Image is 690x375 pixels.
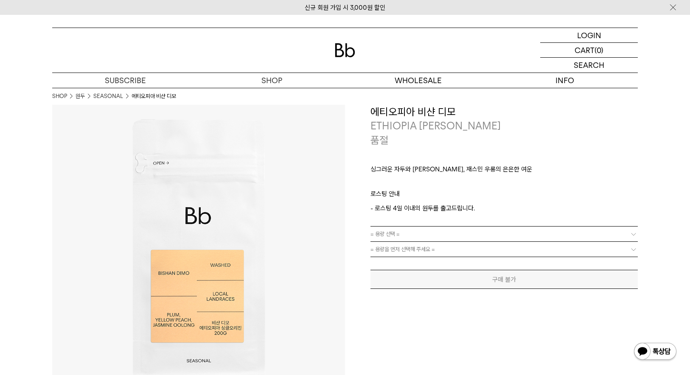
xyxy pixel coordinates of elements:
[370,179,638,189] p: ㅤ
[76,92,85,101] a: 원두
[491,73,638,88] p: INFO
[370,189,638,203] p: 로스팅 안내
[370,164,638,179] p: 싱그러운 자두와 [PERSON_NAME], 재스민 우롱의 은은한 여운
[540,43,638,58] a: CART (0)
[633,342,677,362] img: 카카오톡 채널 1:1 채팅 버튼
[305,4,385,11] a: 신규 회원 가입 시 3,000원 할인
[199,73,345,88] a: SHOP
[370,270,638,289] button: 구매 불가
[595,43,603,57] p: (0)
[52,73,199,88] a: SUBSCRIBE
[574,58,604,73] p: SEARCH
[577,28,601,42] p: LOGIN
[93,92,123,101] a: SEASONAL
[370,203,638,213] p: - 로스팅 4일 이내의 원두를 출고드립니다.
[370,105,638,119] h3: 에티오피아 비샨 디모
[335,43,355,57] img: 로고
[52,92,67,101] a: SHOP
[132,92,176,101] li: 에티오피아 비샨 디모
[540,28,638,43] a: LOGIN
[370,119,638,133] p: ETHIOPIA [PERSON_NAME]
[370,242,435,257] span: = 용량을 먼저 선택해 주세요 =
[345,73,491,88] p: WHOLESALE
[370,227,400,241] span: = 용량 선택 =
[575,43,595,57] p: CART
[370,133,388,148] p: 품절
